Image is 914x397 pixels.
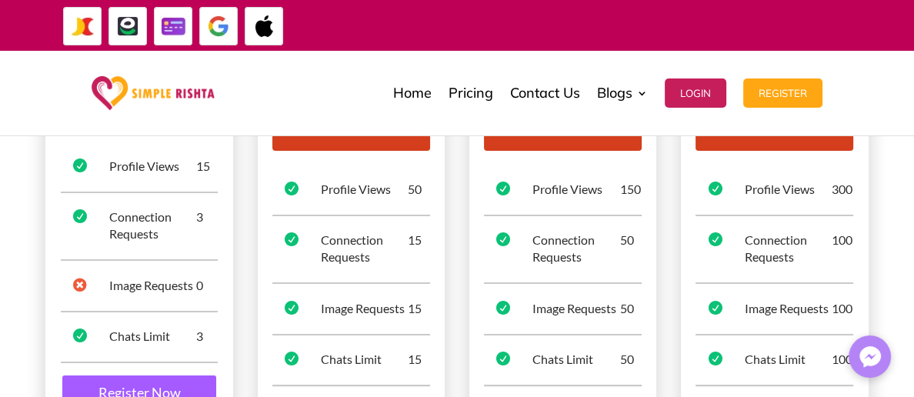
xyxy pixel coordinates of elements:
span:  [496,182,510,195]
div: Connection Requests [532,232,619,265]
span:  [73,329,87,342]
div: Chats Limit [109,328,196,345]
span:  [496,232,510,246]
div: Image Requests [109,277,196,294]
span:  [708,301,722,315]
span:  [708,182,722,195]
a: Contact Us [510,55,580,132]
div: Connection Requests [321,232,408,265]
a: Register [743,55,822,132]
button: Login [665,78,726,108]
span:  [285,301,299,315]
div: Connection Requests [744,232,831,265]
button: Register [743,78,822,108]
span:  [73,158,87,172]
span:  [708,352,722,365]
span:  [708,232,722,246]
a: Blogs [597,55,648,132]
div: Chats Limit [321,351,408,368]
div: Profile Views [109,158,196,175]
span:  [496,301,510,315]
div: Profile Views [321,181,408,198]
span:  [73,278,87,292]
a: Login [665,55,726,132]
span:  [285,232,299,246]
div: Image Requests [744,300,831,317]
a: Pricing [449,55,493,132]
span:  [285,182,299,195]
img: Messenger [855,342,886,372]
div: Image Requests [532,300,619,317]
span:  [285,352,299,365]
div: Chats Limit [744,351,831,368]
div: Profile Views [532,181,619,198]
div: Image Requests [321,300,408,317]
div: Profile Views [744,181,831,198]
a: Home [393,55,432,132]
span:  [73,209,87,223]
div: Connection Requests [109,209,196,242]
span:  [496,352,510,365]
div: Chats Limit [532,351,619,368]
